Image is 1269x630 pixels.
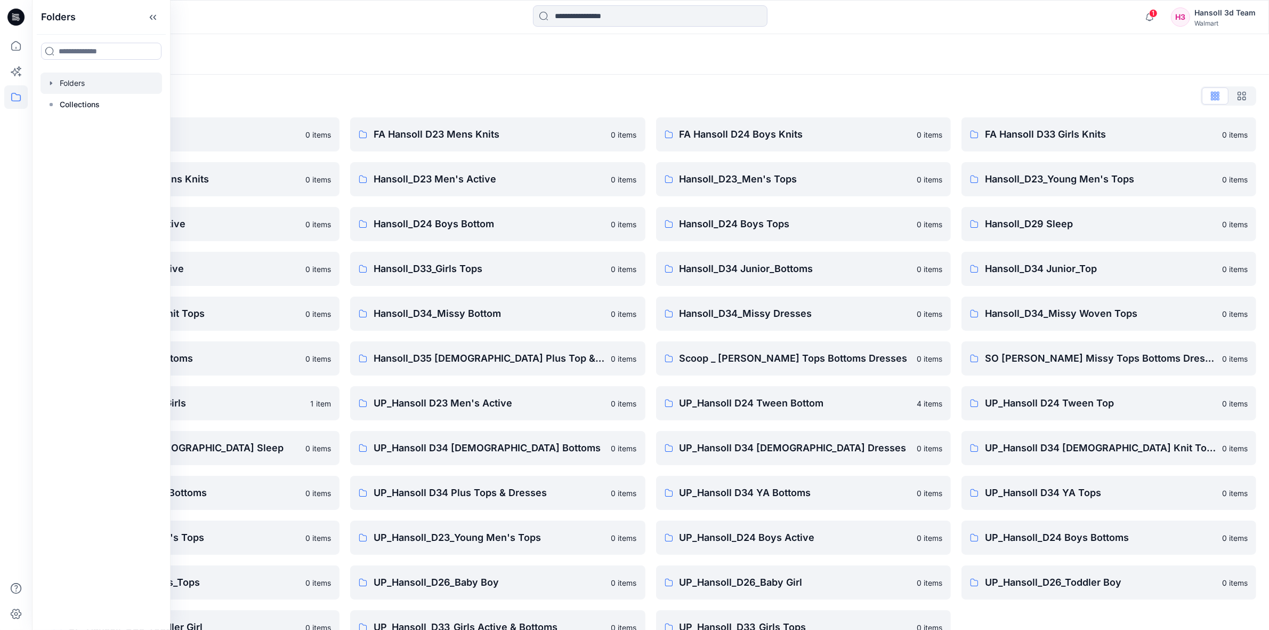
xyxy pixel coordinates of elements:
[45,476,340,510] a: UP_Hansoll D34 Plus Bottoms0 items
[350,341,645,376] a: Hansoll_D35 [DEMOGRAPHIC_DATA] Plus Top & Dresses0 items
[656,162,951,196] a: Hansoll_D23_Men's Tops0 items
[656,117,951,151] a: FA Hansoll D24 Boys Knits0 items
[917,577,942,588] p: 0 items
[611,219,637,230] p: 0 items
[656,207,951,241] a: Hansoll_D24 Boys Tops0 items
[611,532,637,544] p: 0 items
[1222,174,1248,185] p: 0 items
[917,219,942,230] p: 0 items
[961,252,1256,286] a: Hansoll_D34 Junior_Top0 items
[1222,577,1248,588] p: 0 items
[611,353,637,364] p: 0 items
[45,252,340,286] a: Hansoll_D33_Girls Active0 items
[917,308,942,320] p: 0 items
[305,174,331,185] p: 0 items
[611,398,637,409] p: 0 items
[350,297,645,331] a: Hansoll_D34_Missy Bottom0 items
[985,441,1216,456] p: UP_Hansoll D34 [DEMOGRAPHIC_DATA] Knit Tops
[374,485,604,500] p: UP_Hansoll D34 Plus Tops & Dresses
[680,172,910,187] p: Hansoll_D23_Men's Tops
[45,431,340,465] a: UP_Hansoll D29 [DEMOGRAPHIC_DATA] Sleep0 items
[656,565,951,600] a: UP_Hansoll_D26_Baby Girl0 items
[45,297,340,331] a: Hansoll_D34 Missy Knit Tops0 items
[961,117,1256,151] a: FA Hansoll D33 Girls Knits0 items
[305,577,331,588] p: 0 items
[680,261,910,276] p: Hansoll_D34 Junior_Bottoms
[68,441,299,456] p: UP_Hansoll D29 [DEMOGRAPHIC_DATA] Sleep
[917,488,942,499] p: 0 items
[374,351,604,366] p: Hansoll_D35 [DEMOGRAPHIC_DATA] Plus Top & Dresses
[374,172,604,187] p: Hansoll_D23 Men's Active
[68,575,299,590] p: UP_Hansoll_D24_Boys_Tops
[350,252,645,286] a: Hansoll_D33_Girls Tops0 items
[305,532,331,544] p: 0 items
[305,129,331,140] p: 0 items
[45,207,340,241] a: Hansoll_D24 Boys Active0 items
[305,443,331,454] p: 0 items
[374,261,604,276] p: Hansoll_D33_Girls Tops
[45,521,340,555] a: UP_Hansoll_D23_Men's Tops0 items
[305,308,331,320] p: 0 items
[374,217,604,232] p: Hansoll_D24 Boys Bottom
[374,306,604,321] p: Hansoll_D34_Missy Bottom
[1222,532,1248,544] p: 0 items
[917,532,942,544] p: 0 items
[45,117,340,151] a: EcoShot Hansoll0 items
[60,98,100,111] p: Collections
[961,386,1256,420] a: UP_Hansoll D24 Tween Top0 items
[985,306,1216,321] p: Hansoll_D34_Missy Woven Tops
[917,353,942,364] p: 0 items
[1222,443,1248,454] p: 0 items
[350,431,645,465] a: UP_Hansoll D34 [DEMOGRAPHIC_DATA] Bottoms0 items
[350,117,645,151] a: FA Hansoll D23 Mens Knits0 items
[611,488,637,499] p: 0 items
[45,565,340,600] a: UP_Hansoll_D24_Boys_Tops0 items
[68,261,299,276] p: Hansoll_D33_Girls Active
[656,386,951,420] a: UP_Hansoll D24 Tween Bottom4 items
[961,565,1256,600] a: UP_Hansoll_D26_Toddler Boy0 items
[611,129,637,140] p: 0 items
[680,351,910,366] p: Scoop _ [PERSON_NAME] Tops Bottoms Dresses
[917,129,942,140] p: 0 items
[374,575,604,590] p: UP_Hansoll_D26_Baby Boy
[985,217,1216,232] p: Hansoll_D29 Sleep
[961,476,1256,510] a: UP_Hansoll D34 YA Tops0 items
[961,521,1256,555] a: UP_Hansoll_D24 Boys Bottoms0 items
[656,476,951,510] a: UP_Hansoll D34 YA Bottoms0 items
[68,351,299,366] p: Hansoll_D34_Plus Bottoms
[374,396,604,411] p: UP_Hansoll D23 Men's Active
[45,386,340,420] a: TWEEN Hansoll D33 Girls1 item
[680,441,910,456] p: UP_Hansoll D34 [DEMOGRAPHIC_DATA] Dresses
[680,575,910,590] p: UP_Hansoll_D26_Baby Girl
[961,341,1256,376] a: SO [PERSON_NAME] Missy Tops Bottoms Dresses0 items
[656,252,951,286] a: Hansoll_D34 Junior_Bottoms0 items
[917,443,942,454] p: 0 items
[680,306,910,321] p: Hansoll_D34_Missy Dresses
[961,431,1256,465] a: UP_Hansoll D34 [DEMOGRAPHIC_DATA] Knit Tops0 items
[680,396,910,411] p: UP_Hansoll D24 Tween Bottom
[350,386,645,420] a: UP_Hansoll D23 Men's Active0 items
[917,398,942,409] p: 4 items
[68,217,299,232] p: Hansoll_D24 Boys Active
[961,297,1256,331] a: Hansoll_D34_Missy Woven Tops0 items
[1194,6,1256,19] div: Hansoll 3d Team
[611,264,637,275] p: 0 items
[68,306,299,321] p: Hansoll_D34 Missy Knit Tops
[985,530,1216,545] p: UP_Hansoll_D24 Boys Bottoms
[1222,219,1248,230] p: 0 items
[374,441,604,456] p: UP_Hansoll D34 [DEMOGRAPHIC_DATA] Bottoms
[917,174,942,185] p: 0 items
[680,127,910,142] p: FA Hansoll D24 Boys Knits
[350,521,645,555] a: UP_Hansoll_D23_Young Men's Tops0 items
[68,485,299,500] p: UP_Hansoll D34 Plus Bottoms
[985,261,1216,276] p: Hansoll_D34 Junior_Top
[985,351,1216,366] p: SO [PERSON_NAME] Missy Tops Bottoms Dresses
[350,476,645,510] a: UP_Hansoll D34 Plus Tops & Dresses0 items
[350,207,645,241] a: Hansoll_D24 Boys Bottom0 items
[1222,488,1248,499] p: 0 items
[961,207,1256,241] a: Hansoll_D29 Sleep0 items
[350,565,645,600] a: UP_Hansoll_D26_Baby Boy0 items
[68,172,299,187] p: FA Hansoll D34 Womens Knits
[1149,9,1158,18] span: 1
[1222,353,1248,364] p: 0 items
